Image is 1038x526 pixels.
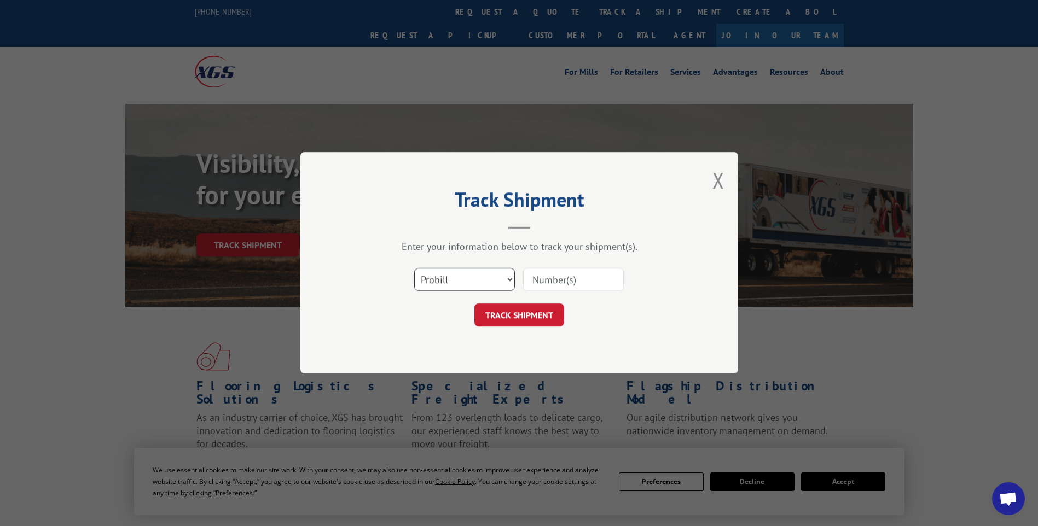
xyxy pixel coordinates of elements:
div: Enter your information below to track your shipment(s). [355,241,683,253]
button: Close modal [712,166,724,195]
button: TRACK SHIPMENT [474,304,564,327]
input: Number(s) [523,268,624,291]
h2: Track Shipment [355,192,683,213]
div: Open chat [992,482,1025,515]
